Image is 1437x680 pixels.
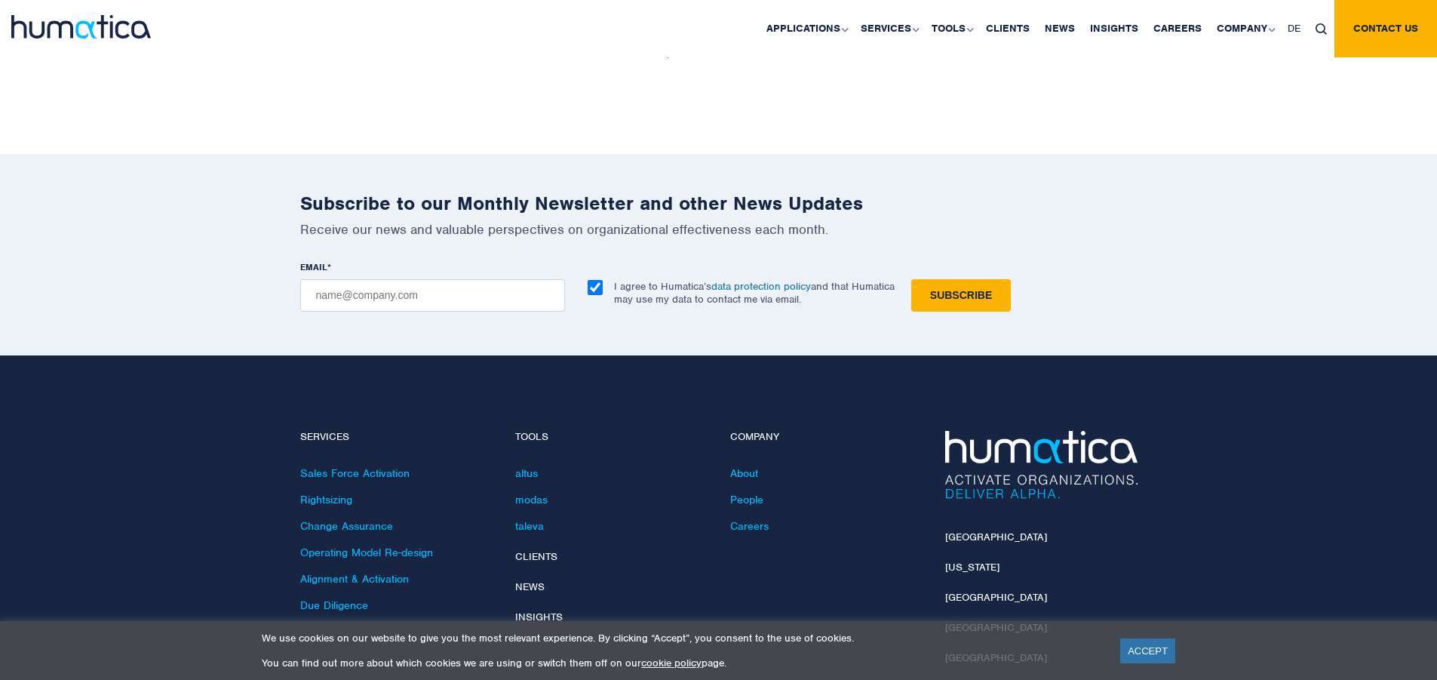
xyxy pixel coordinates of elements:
[945,561,999,574] a: [US_STATE]
[730,493,763,506] a: People
[614,280,895,306] p: I agree to Humatica’s and that Humatica may use my data to contact me via email.
[262,657,1101,669] p: You can find out more about which cookies we are using or switch them off on our page.
[945,431,1138,499] img: Humatica
[730,519,769,533] a: Careers
[1316,23,1327,35] img: search_icon
[515,550,557,563] a: Clients
[300,192,1138,215] h2: Subscribe to our Monthly Newsletter and other News Updates
[300,431,493,444] h4: Services
[300,466,410,480] a: Sales Force Activation
[515,493,548,506] a: modas
[641,657,702,669] a: cookie policy
[515,611,563,623] a: Insights
[730,466,758,480] a: About
[588,280,603,295] input: I agree to Humatica’sdata protection policyand that Humatica may use my data to contact me via em...
[300,598,368,612] a: Due Diligence
[911,279,1011,312] input: Subscribe
[300,546,433,559] a: Operating Model Re-design
[945,591,1047,604] a: [GEOGRAPHIC_DATA]
[515,519,544,533] a: taleva
[11,15,151,38] img: logo
[300,221,1138,238] p: Receive our news and valuable perspectives on organizational effectiveness each month.
[1120,638,1175,663] a: ACCEPT
[515,466,538,480] a: altus
[945,531,1047,543] a: [GEOGRAPHIC_DATA]
[515,580,545,593] a: News
[262,632,1101,645] p: We use cookies on our website to give you the most relevant experience. By clicking “Accept”, you...
[300,519,393,533] a: Change Assurance
[515,431,708,444] h4: Tools
[300,572,409,586] a: Alignment & Activation
[300,493,352,506] a: Rightsizing
[1288,22,1300,35] span: DE
[730,431,923,444] h4: Company
[300,279,565,312] input: name@company.com
[711,280,811,293] a: data protection policy
[300,261,327,273] span: EMAIL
